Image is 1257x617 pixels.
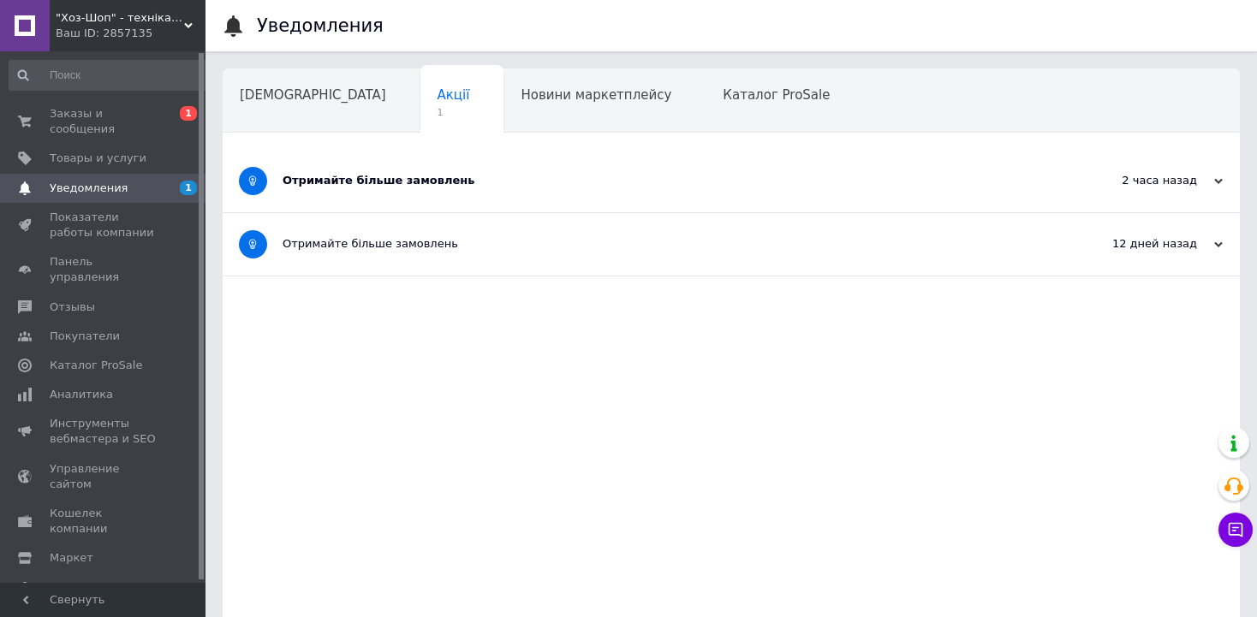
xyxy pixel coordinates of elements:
[50,106,158,137] span: Заказы и сообщения
[9,60,211,91] input: Поиск
[50,580,112,596] span: Настройки
[723,87,830,103] span: Каталог ProSale
[56,26,206,41] div: Ваш ID: 2857135
[257,15,384,36] h1: Уведомления
[180,106,197,121] span: 1
[1051,173,1223,188] div: 2 часа назад
[438,87,470,103] span: Акції
[1051,236,1223,252] div: 12 дней назад
[50,329,120,344] span: Покупатели
[1218,513,1253,547] button: Чат с покупателем
[50,300,95,315] span: Отзывы
[50,181,128,196] span: Уведомления
[56,10,184,26] span: "Хоз-Шоп" - техніка для дому по оптовим цінам!
[283,236,1051,252] div: Отримайте більше замовлень
[50,387,113,402] span: Аналитика
[50,254,158,285] span: Панель управления
[50,506,158,537] span: Кошелек компании
[50,461,158,492] span: Управление сайтом
[180,181,197,195] span: 1
[50,416,158,447] span: Инструменты вебмастера и SEO
[240,87,386,103] span: [DEMOGRAPHIC_DATA]
[50,151,146,166] span: Товары и услуги
[283,173,1051,188] div: Отримайте більше замовлень
[50,550,93,566] span: Маркет
[438,106,470,119] span: 1
[521,87,671,103] span: Новини маркетплейсу
[50,358,142,373] span: Каталог ProSale
[50,210,158,240] span: Показатели работы компании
